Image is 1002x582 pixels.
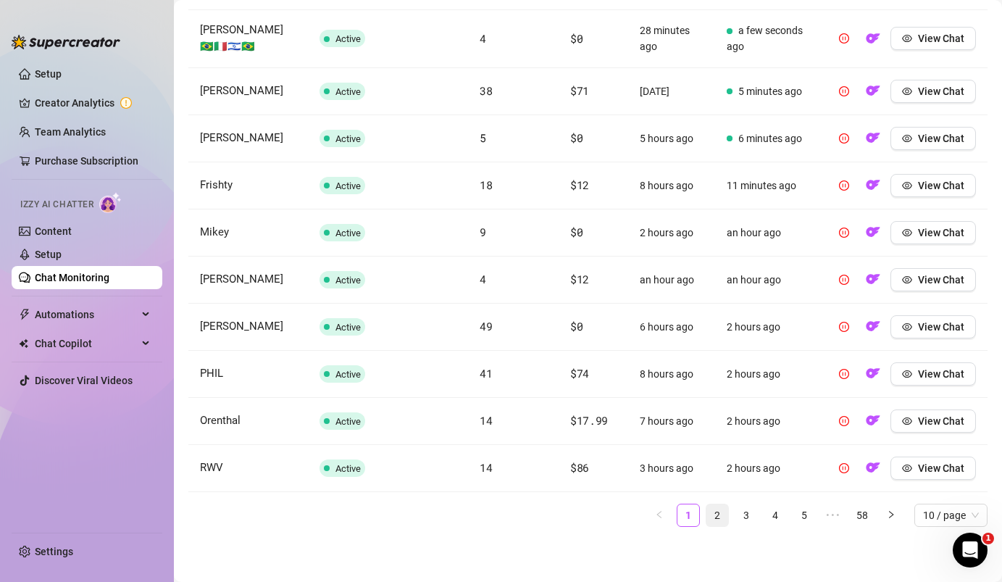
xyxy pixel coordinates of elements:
[902,180,912,191] span: eye
[480,460,492,475] span: 14
[861,174,885,197] button: OF
[890,127,976,150] button: View Chat
[822,504,845,527] li: Next 5 Pages
[200,225,229,238] span: Mikey
[902,322,912,332] span: eye
[918,180,964,191] span: View Chat
[335,463,361,474] span: Active
[570,31,583,46] span: $0
[335,33,361,44] span: Active
[570,460,589,475] span: $86
[839,33,849,43] span: pause-circle
[890,268,976,291] button: View Chat
[861,465,885,477] a: OF
[715,351,821,398] td: 2 hours ago
[570,366,589,381] span: $74
[35,249,62,260] a: Setup
[715,445,821,492] td: 2 hours ago
[570,178,589,192] span: $12
[648,504,671,527] li: Previous Page
[480,83,492,98] span: 38
[35,155,138,167] a: Purchase Subscription
[480,31,486,46] span: 4
[570,319,583,333] span: $0
[982,533,994,544] span: 1
[887,510,895,519] span: right
[480,272,486,286] span: 4
[738,133,802,144] span: 6 minutes ago
[648,504,671,527] button: left
[793,504,815,526] a: 5
[890,457,976,480] button: View Chat
[839,322,849,332] span: pause-circle
[727,25,803,52] span: a few seconds ago
[918,227,964,238] span: View Chat
[902,369,912,379] span: eye
[35,68,62,80] a: Setup
[335,133,361,144] span: Active
[890,80,976,103] button: View Chat
[861,315,885,338] button: OF
[480,178,492,192] span: 18
[35,332,138,355] span: Chat Copilot
[628,162,715,209] td: 8 hours ago
[715,209,821,257] td: an hour ago
[861,136,885,147] a: OF
[35,303,138,326] span: Automations
[480,413,492,428] span: 14
[861,362,885,386] button: OF
[914,504,988,527] div: Page Size
[570,272,589,286] span: $12
[200,273,283,286] span: [PERSON_NAME]
[839,463,849,473] span: pause-circle
[35,375,133,386] a: Discover Viral Videos
[200,178,233,191] span: Frishty
[918,415,964,427] span: View Chat
[35,91,151,115] a: Creator Analytics exclamation-circle
[480,366,492,381] span: 41
[861,36,885,48] a: OF
[902,463,912,473] span: eye
[918,368,964,380] span: View Chat
[35,272,109,283] a: Chat Monitoring
[628,209,715,257] td: 2 hours ago
[861,127,885,150] button: OF
[677,504,699,526] a: 1
[861,457,885,480] button: OF
[918,86,964,97] span: View Chat
[902,133,912,144] span: eye
[923,504,979,526] span: 10 / page
[866,413,880,428] img: OF
[890,27,976,50] button: View Chat
[822,504,845,527] span: •••
[715,304,821,351] td: 2 hours ago
[918,462,964,474] span: View Chat
[480,130,486,145] span: 5
[861,80,885,103] button: OF
[628,351,715,398] td: 8 hours ago
[628,10,715,68] td: 28 minutes ago
[902,275,912,285] span: eye
[918,321,964,333] span: View Chat
[851,504,874,527] li: 58
[861,418,885,430] a: OF
[628,68,715,115] td: [DATE]
[890,362,976,386] button: View Chat
[839,228,849,238] span: pause-circle
[35,126,106,138] a: Team Analytics
[890,410,976,433] button: View Chat
[866,272,880,286] img: OF
[715,162,821,209] td: 11 minutes ago
[866,31,880,46] img: OF
[793,504,816,527] li: 5
[861,324,885,336] a: OF
[866,83,880,98] img: OF
[480,225,486,239] span: 9
[335,322,361,333] span: Active
[918,133,964,144] span: View Chat
[628,398,715,445] td: 7 hours ago
[677,504,700,527] li: 1
[866,460,880,475] img: OF
[628,257,715,304] td: an hour ago
[866,225,880,239] img: OF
